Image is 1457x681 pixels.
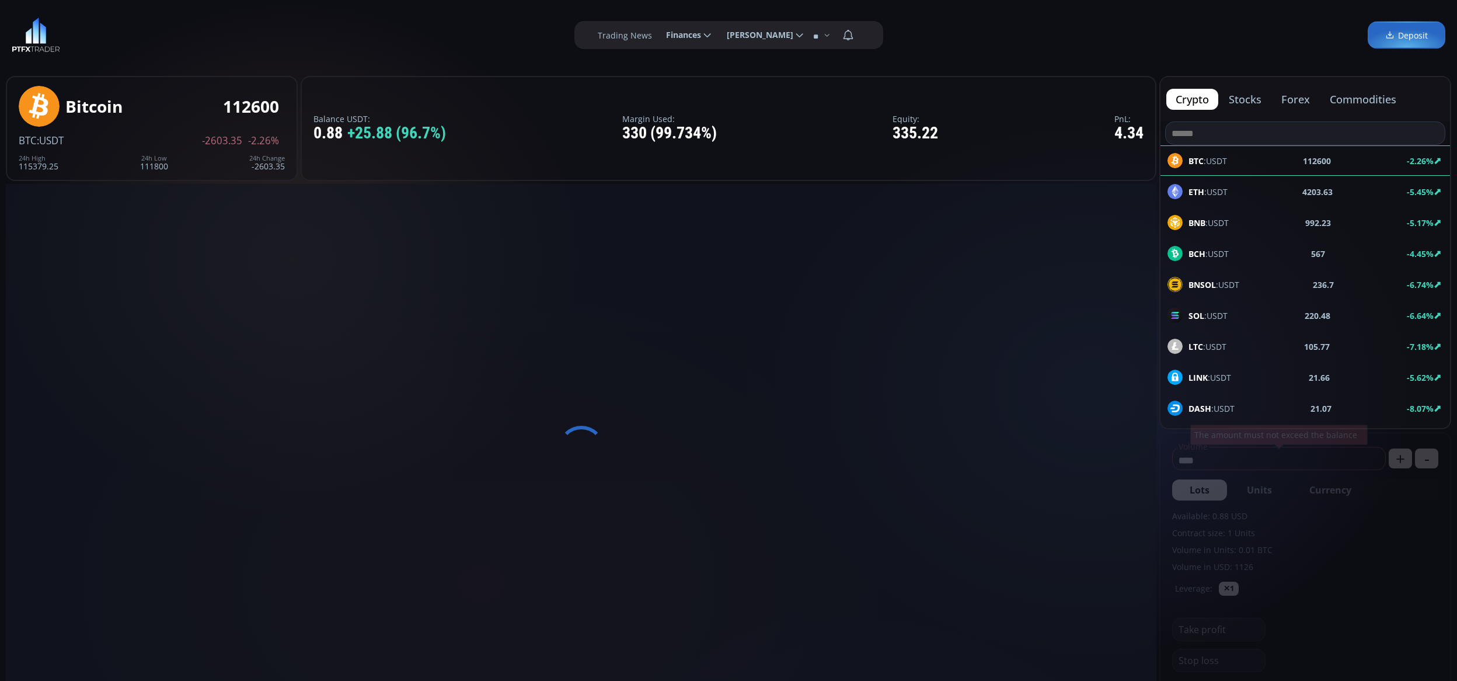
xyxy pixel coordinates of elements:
b: ETH [1188,186,1204,197]
div: 335.22 [893,124,938,143]
span: :USDT [1188,217,1229,229]
button: stocks [1219,89,1271,110]
label: Margin Used: [622,114,717,123]
div: 4.34 [1114,124,1144,143]
span: :USDT [1188,186,1228,198]
b: DASH [1188,403,1211,414]
label: Equity: [893,114,938,123]
label: Trading News [598,29,652,41]
div: Bitcoin [65,98,123,116]
b: BNB [1188,217,1205,228]
label: PnL: [1114,114,1144,123]
b: -4.45% [1407,248,1434,259]
b: 105.77 [1304,340,1330,353]
b: -5.62% [1407,372,1434,383]
img: LOGO [12,18,60,53]
span: -2603.35 [202,135,242,146]
b: 567 [1311,248,1325,260]
span: :USDT [1188,310,1228,322]
b: BCH [1188,248,1205,259]
b: 236.7 [1313,279,1334,291]
b: 220.48 [1305,310,1330,322]
b: 992.23 [1305,217,1331,229]
a: Deposit [1368,22,1445,49]
b: -5.45% [1407,186,1434,197]
span: BTC [19,134,37,147]
b: -8.07% [1407,403,1434,414]
b: LTC [1188,341,1203,352]
button: commodities [1320,89,1406,110]
div: 115379.25 [19,155,58,171]
span: :USDT [1188,340,1226,353]
label: Balance USDT: [313,114,446,123]
b: 21.66 [1309,371,1330,384]
button: forex [1272,89,1319,110]
b: BNSOL [1188,279,1216,290]
b: LINK [1188,372,1208,383]
span: Deposit [1385,29,1428,41]
span: +25.88 (96.7%) [347,124,446,143]
span: :USDT [37,134,64,147]
b: 4203.63 [1302,186,1333,198]
b: -6.74% [1407,279,1434,290]
b: -6.64% [1407,310,1434,321]
span: Finances [658,23,701,47]
div: 112600 [223,98,279,116]
div: -2603.35 [249,155,285,171]
b: 21.07 [1310,402,1331,415]
span: -2.26% [248,135,279,146]
div: 24h Low [140,155,168,162]
div: 330 (99.734%) [622,124,717,143]
button: crypto [1166,89,1218,110]
div: 24h Change [249,155,285,162]
div: 111800 [140,155,168,171]
b: -7.18% [1407,341,1434,352]
span: [PERSON_NAME] [719,23,793,47]
span: :USDT [1188,248,1229,260]
span: :USDT [1188,402,1235,415]
div: 0.88 [313,124,446,143]
b: -5.17% [1407,217,1434,228]
div: 24h High [19,155,58,162]
b: SOL [1188,310,1204,321]
span: :USDT [1188,371,1231,384]
span: :USDT [1188,279,1239,291]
